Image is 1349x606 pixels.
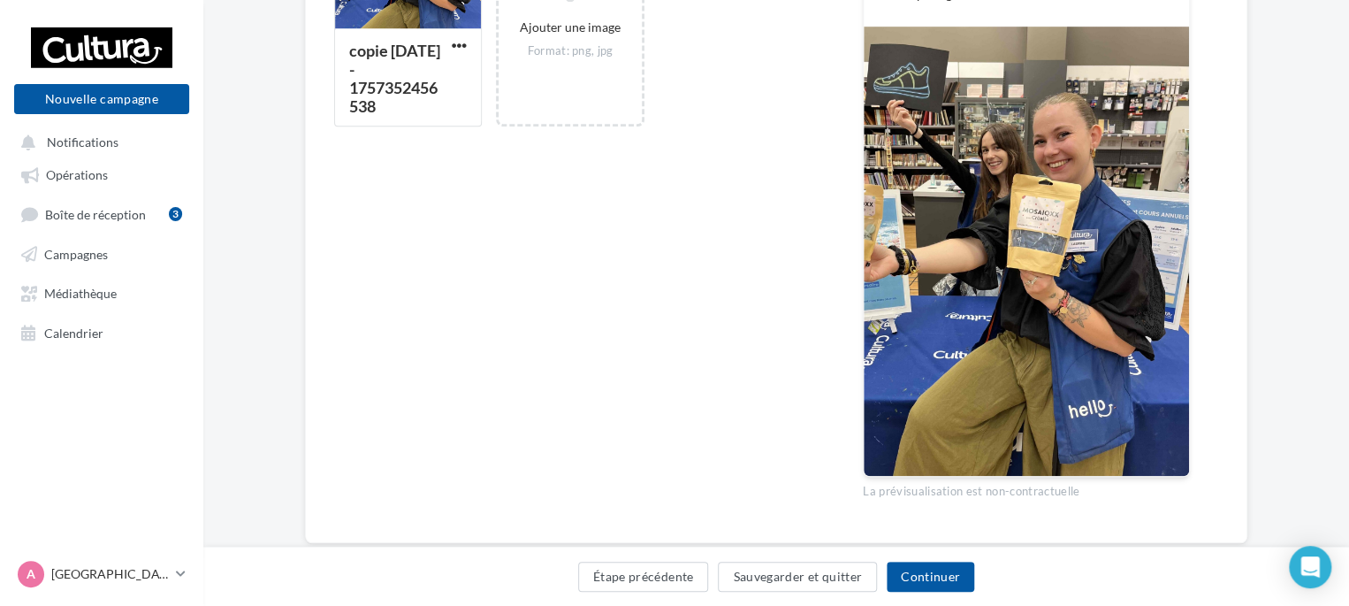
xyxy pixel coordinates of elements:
[27,565,35,583] span: A
[14,557,189,591] a: A [GEOGRAPHIC_DATA]
[169,207,182,221] div: 3
[45,206,146,221] span: Boîte de réception
[14,84,189,114] button: Nouvelle campagne
[44,325,103,340] span: Calendrier
[863,477,1190,500] div: La prévisualisation est non-contractuelle
[11,276,193,308] a: Médiathèque
[718,562,877,592] button: Sauvegarder et quitter
[44,246,108,261] span: Campagnes
[1289,546,1331,588] div: Open Intercom Messenger
[11,197,193,230] a: Boîte de réception3
[11,237,193,269] a: Campagnes
[349,41,440,116] div: copie [DATE] - 1757352456538
[11,316,193,348] a: Calendrier
[578,562,709,592] button: Étape précédente
[46,167,108,182] span: Opérations
[887,562,974,592] button: Continuer
[47,134,118,150] span: Notifications
[11,157,193,189] a: Opérations
[51,565,169,583] p: [GEOGRAPHIC_DATA]
[44,286,117,301] span: Médiathèque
